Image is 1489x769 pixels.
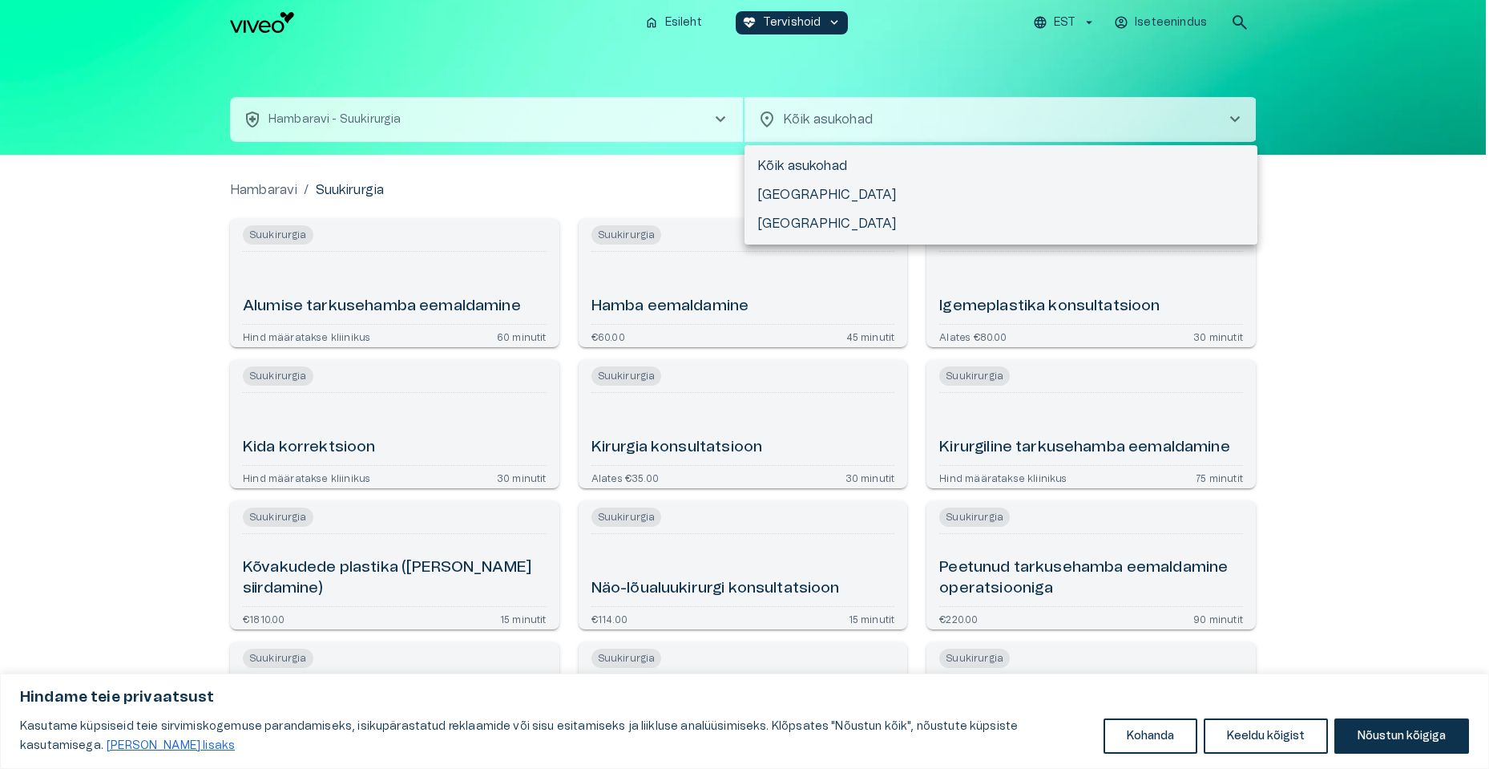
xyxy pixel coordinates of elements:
[20,688,1469,707] p: Hindame teie privaatsust
[744,152,1257,180] li: Kõik asukohad
[20,717,1092,755] p: Kasutame küpsiseid teie sirvimiskogemuse parandamiseks, isikupärastatud reklaamide või sisu esita...
[744,209,1257,238] li: [GEOGRAPHIC_DATA]
[106,739,236,752] a: Loe lisaks
[1334,718,1469,754] button: Nõustun kõigiga
[82,13,106,26] span: Help
[744,180,1257,209] li: [GEOGRAPHIC_DATA]
[1104,718,1197,754] button: Kohanda
[1204,718,1328,754] button: Keeldu kõigist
